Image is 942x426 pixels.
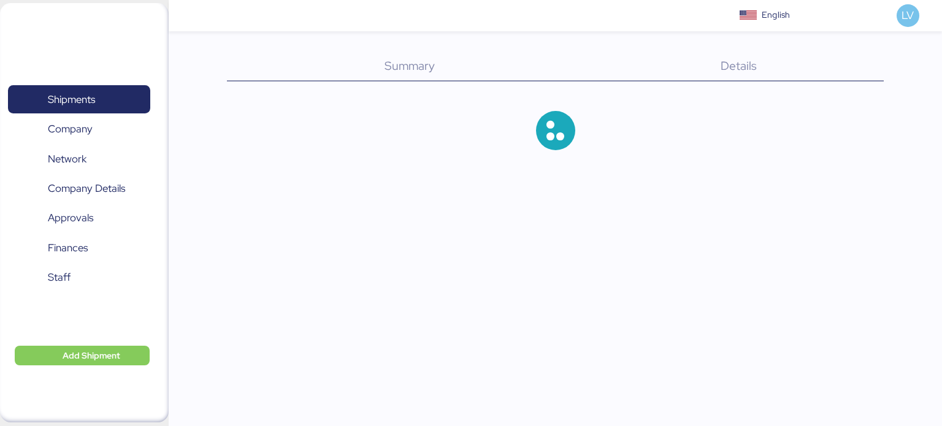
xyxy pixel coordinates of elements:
span: Network [48,150,86,168]
a: Finances [8,234,150,262]
a: Shipments [8,85,150,113]
span: Add Shipment [63,348,120,363]
a: Approvals [8,204,150,232]
span: Details [721,58,757,74]
span: Company Details [48,180,125,197]
button: Add Shipment [15,346,150,365]
span: Shipments [48,91,95,108]
span: Staff [48,268,71,286]
a: Staff [8,264,150,292]
span: LV [902,7,914,23]
span: Company [48,120,93,138]
a: Company [8,115,150,143]
button: Menu [176,6,197,26]
div: English [762,9,790,21]
span: Finances [48,239,88,257]
a: Company Details [8,175,150,203]
span: Summary [385,58,435,74]
a: Network [8,145,150,173]
span: Approvals [48,209,93,227]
